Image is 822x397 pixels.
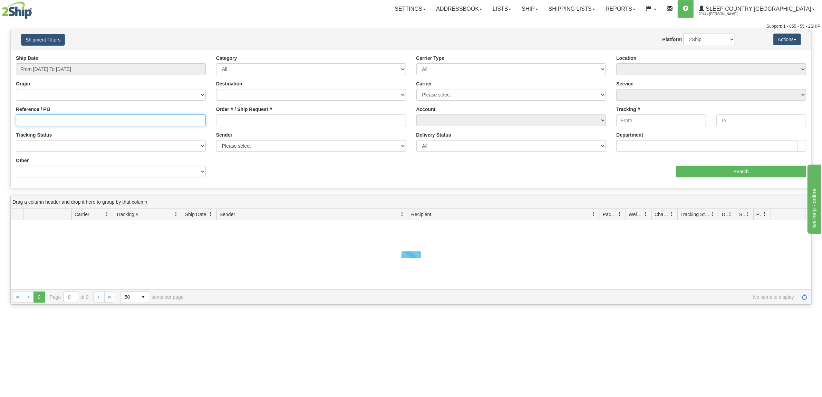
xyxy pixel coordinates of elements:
[694,0,820,18] a: Sleep Country [GEOGRAPHIC_DATA] 2044 / [PERSON_NAME]
[75,211,89,218] span: Carrier
[640,208,651,220] a: Weight filter column settings
[170,208,182,220] a: Tracking # filter column settings
[616,106,640,113] label: Tracking #
[16,157,29,164] label: Other
[722,211,728,218] span: Delivery Status
[16,131,52,138] label: Tracking Status
[680,211,710,218] span: Tracking Status
[396,208,408,220] a: Sender filter column settings
[138,292,149,303] span: select
[431,0,487,18] a: Addressbook
[116,211,138,218] span: Tracking #
[5,4,64,12] div: live help - online
[600,0,641,18] a: Reports
[416,131,451,138] label: Delivery Status
[50,291,89,303] span: Page of 0
[120,291,149,303] span: Page sizes drop down
[120,291,184,303] span: items per page
[2,2,32,19] img: logo2044.jpg
[216,80,242,87] label: Destination
[205,208,216,220] a: Ship Date filter column settings
[11,195,811,209] div: grid grouping header
[216,55,237,62] label: Category
[629,211,643,218] span: Weight
[666,208,677,220] a: Charge filter column settings
[389,0,431,18] a: Settings
[185,211,206,218] span: Ship Date
[707,208,719,220] a: Tracking Status filter column settings
[101,208,113,220] a: Carrier filter column settings
[16,80,30,87] label: Origin
[616,80,634,87] label: Service
[616,131,643,138] label: Department
[806,163,821,234] iframe: chat widget
[411,211,431,218] span: Recipient
[742,208,753,220] a: Shipment Issues filter column settings
[616,114,706,126] input: From
[125,294,134,301] span: 50
[33,292,45,303] span: Page 0
[773,34,801,45] button: Actions
[603,211,617,218] span: Packages
[676,166,806,177] input: Search
[416,80,432,87] label: Carrier
[724,208,736,220] a: Delivery Status filter column settings
[2,24,820,29] div: Support: 1 - 855 - 55 - 2SHIP
[543,0,600,18] a: Shipping lists
[588,208,600,220] a: Recipient filter column settings
[759,208,771,220] a: Pickup Status filter column settings
[416,55,444,62] label: Carrier Type
[516,0,543,18] a: Ship
[220,211,235,218] span: Sender
[16,55,38,62] label: Ship Date
[616,55,636,62] label: Location
[487,0,516,18] a: Lists
[16,106,50,113] label: Reference / PO
[655,211,669,218] span: Charge
[216,131,232,138] label: Sender
[704,6,811,12] span: Sleep Country [GEOGRAPHIC_DATA]
[193,294,794,300] span: No items to display
[799,292,810,303] a: Refresh
[21,34,65,46] button: Shipment Filters
[216,106,272,113] label: Order # / Ship Request #
[663,36,682,43] label: Platform
[716,114,806,126] input: To
[739,211,745,218] span: Shipment Issues
[416,106,436,113] label: Account
[699,11,751,18] span: 2044 / [PERSON_NAME]
[614,208,626,220] a: Packages filter column settings
[756,211,762,218] span: Pickup Status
